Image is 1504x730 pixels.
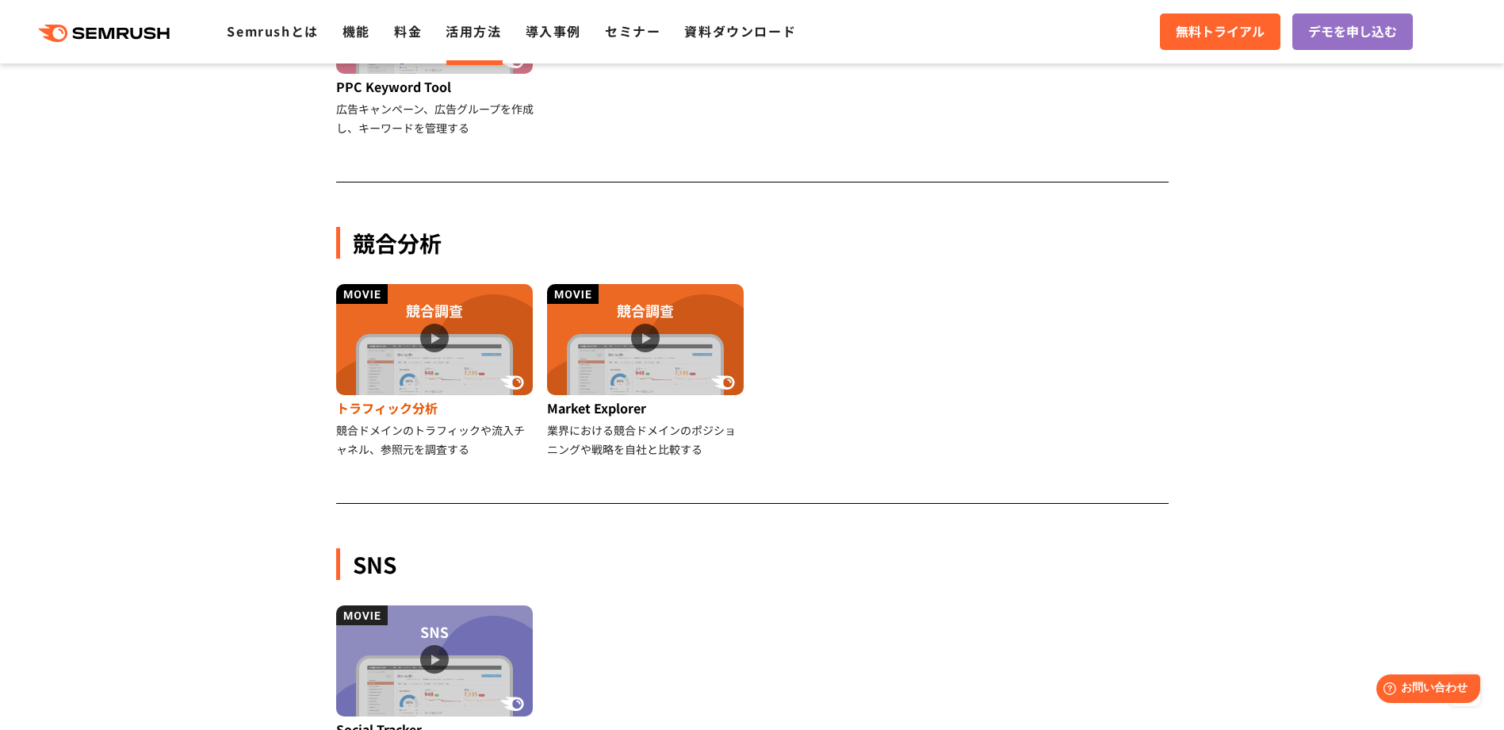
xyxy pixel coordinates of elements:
div: 業界における競合ドメインのポジショニングや戦略を自社と比較する [547,421,746,459]
div: トラフィック分析 [336,395,535,421]
div: Market Explorer [547,395,746,421]
div: SNS [336,548,1169,580]
a: 機能 [343,21,370,40]
div: 競合分析 [336,227,1169,259]
a: Semrushとは [227,21,318,40]
a: 料金 [394,21,422,40]
span: デモを申し込む [1308,21,1397,42]
a: セミナー [605,21,660,40]
div: PPC Keyword Tool [336,74,535,99]
div: 広告キャンペーン、広告グループを作成し、キーワードを管理する [336,99,535,137]
iframe: Help widget launcher [1363,668,1487,713]
a: Market Explorer 業界における競合ドメインのポジショニングや戦略を自社と比較する [547,284,746,459]
a: 無料トライアル [1160,13,1280,50]
a: デモを申し込む [1292,13,1413,50]
a: 活用方法 [446,21,501,40]
a: 導入事例 [526,21,581,40]
a: トラフィック分析 競合ドメインのトラフィックや流入チャネル、参照元を調査する [336,284,535,459]
span: 無料トライアル [1176,21,1265,42]
div: 競合ドメインのトラフィックや流入チャネル、参照元を調査する [336,421,535,459]
a: 資料ダウンロード [684,21,796,40]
